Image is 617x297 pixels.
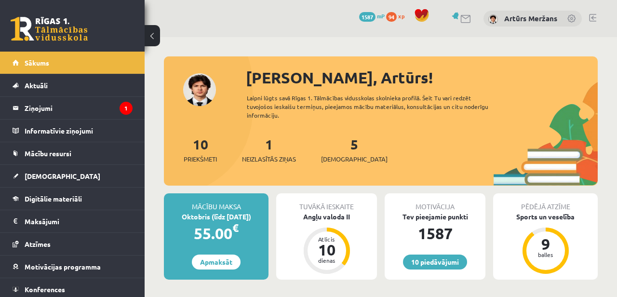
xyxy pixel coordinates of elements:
span: xp [398,12,404,20]
div: Laipni lūgts savā Rīgas 1. Tālmācības vidusskolas skolnieka profilā. Šeit Tu vari redzēt tuvojošo... [247,94,507,120]
a: 10 piedāvājumi [403,255,467,270]
span: mP [377,12,385,20]
div: 55.00 [164,222,268,245]
div: Tev pieejamie punkti [385,212,485,222]
a: Aktuāli [13,74,133,96]
a: Informatīvie ziņojumi [13,120,133,142]
div: balles [531,252,560,257]
div: 1587 [385,222,485,245]
span: 1587 [359,12,376,22]
a: Maksājumi [13,210,133,232]
div: dienas [312,257,341,263]
img: Artūrs Meržans [488,14,498,24]
legend: Informatīvie ziņojumi [25,120,133,142]
a: Atzīmes [13,233,133,255]
i: 1 [120,102,133,115]
a: Apmaksāt [192,255,241,270]
legend: Ziņojumi [25,97,133,119]
a: 94 xp [386,12,409,20]
span: [DEMOGRAPHIC_DATA] [321,154,388,164]
span: Aktuāli [25,81,48,90]
a: Mācību resursi [13,142,133,164]
a: Angļu valoda II Atlicis 10 dienas [276,212,377,275]
div: Atlicis [312,236,341,242]
div: 10 [312,242,341,257]
span: 94 [386,12,397,22]
span: Atzīmes [25,240,51,248]
legend: Maksājumi [25,210,133,232]
div: Mācību maksa [164,193,268,212]
span: € [232,221,239,235]
div: Oktobris (līdz [DATE]) [164,212,268,222]
div: Pēdējā atzīme [493,193,598,212]
a: Motivācijas programma [13,256,133,278]
div: [PERSON_NAME], Artūrs! [246,66,598,89]
span: Digitālie materiāli [25,194,82,203]
div: Tuvākā ieskaite [276,193,377,212]
span: Sākums [25,58,49,67]
a: Artūrs Meržans [504,13,557,23]
a: Sākums [13,52,133,74]
div: Motivācija [385,193,485,212]
a: Digitālie materiāli [13,188,133,210]
span: Mācību resursi [25,149,71,158]
div: Angļu valoda II [276,212,377,222]
a: 1587 mP [359,12,385,20]
div: Sports un veselība [493,212,598,222]
a: [DEMOGRAPHIC_DATA] [13,165,133,187]
div: 9 [531,236,560,252]
a: 5[DEMOGRAPHIC_DATA] [321,135,388,164]
a: 1Neizlasītās ziņas [242,135,296,164]
span: Priekšmeti [184,154,217,164]
span: Motivācijas programma [25,262,101,271]
span: Konferences [25,285,65,294]
a: Ziņojumi1 [13,97,133,119]
a: 10Priekšmeti [184,135,217,164]
span: [DEMOGRAPHIC_DATA] [25,172,100,180]
a: Rīgas 1. Tālmācības vidusskola [11,17,88,41]
span: Neizlasītās ziņas [242,154,296,164]
a: Sports un veselība 9 balles [493,212,598,275]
